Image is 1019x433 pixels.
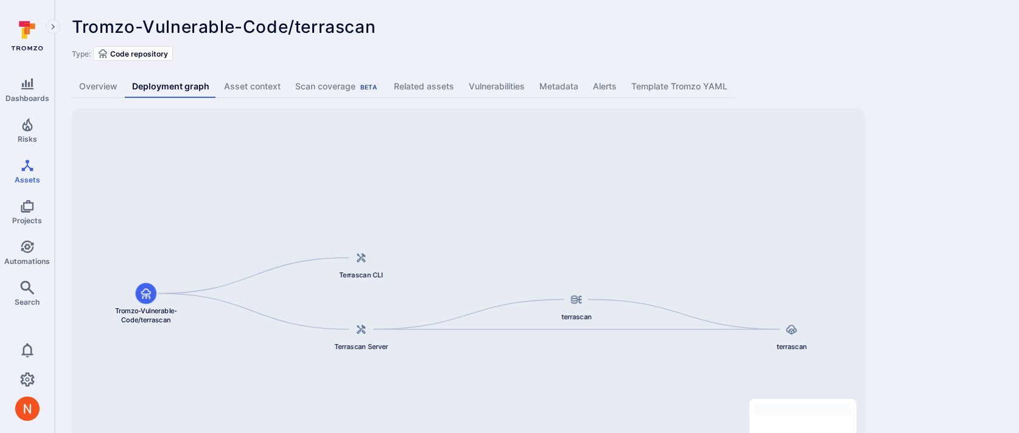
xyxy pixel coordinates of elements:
[72,75,1002,98] div: Asset tabs
[15,297,40,307] span: Search
[49,22,57,32] i: Expand navigation menu
[776,342,806,352] span: terrascan
[46,19,60,34] button: Expand navigation menu
[295,80,379,92] div: Scan coverage
[15,397,40,421] div: Neeren Patki
[15,397,40,421] img: ACg8ocIprwjrgDQnDsNSk9Ghn5p5-B8DpAKWoJ5Gi9syOE4K59tr4Q=s96-c
[12,216,42,225] span: Projects
[532,75,586,98] a: Metadata
[561,312,591,322] span: terrascan
[339,270,383,280] span: Terrascan CLI
[108,306,184,325] span: Tromzo-Vulnerable-Code/terrascan
[72,49,91,58] span: Type:
[5,94,49,103] span: Dashboards
[358,82,379,92] div: Beta
[624,75,735,98] a: Template Tromzo YAML
[217,75,288,98] a: Asset context
[15,175,40,184] span: Assets
[110,49,168,58] span: Code repository
[586,75,624,98] a: Alerts
[72,16,376,37] span: Tromzo-Vulnerable-Code/terrascan
[125,75,217,98] a: Deployment graph
[4,257,50,266] span: Automations
[18,134,37,144] span: Risks
[461,75,532,98] a: Vulnerabilities
[334,342,388,352] span: Terrascan Server
[387,75,461,98] a: Related assets
[72,75,125,98] a: Overview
